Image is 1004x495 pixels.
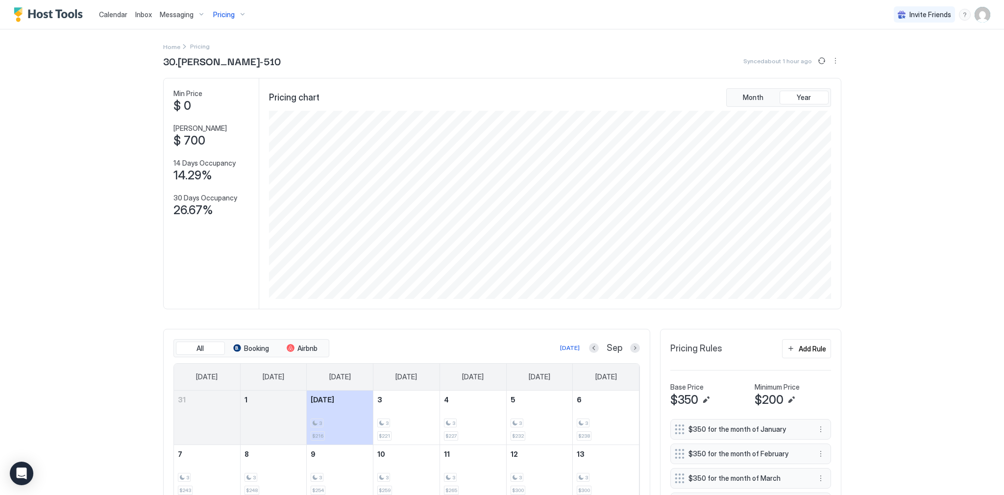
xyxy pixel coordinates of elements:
[909,10,951,19] span: Invite Friends
[782,339,831,358] button: Add Rule
[269,92,319,103] span: Pricing chart
[163,43,180,50] span: Home
[14,7,87,22] div: Host Tools Logo
[377,396,382,404] span: 3
[586,364,627,390] a: Saturday
[577,396,582,404] span: 6
[319,420,322,426] span: 3
[379,433,390,439] span: $221
[815,472,827,484] button: More options
[135,10,152,19] span: Inbox
[670,383,704,392] span: Base Price
[440,445,506,463] a: September 11, 2025
[743,93,763,102] span: Month
[227,342,276,355] button: Booking
[444,396,449,404] span: 4
[507,391,573,409] a: September 5, 2025
[444,450,450,458] span: 11
[578,487,590,494] span: $300
[452,474,455,481] span: 3
[253,474,256,481] span: 3
[755,383,800,392] span: Minimum Price
[607,343,622,354] span: Sep
[186,364,227,390] a: Sunday
[577,450,585,458] span: 13
[780,91,829,104] button: Year
[245,450,249,458] span: 8
[174,391,241,445] td: August 31, 2025
[373,391,440,445] td: September 3, 2025
[173,124,227,133] span: [PERSON_NAME]
[785,394,797,406] button: Edit
[307,391,373,445] td: September 2, 2025
[244,344,269,353] span: Booking
[511,396,515,404] span: 5
[163,41,180,51] a: Home
[163,41,180,51] div: Breadcrumb
[529,372,550,381] span: [DATE]
[830,55,841,67] button: More options
[440,391,506,445] td: September 4, 2025
[585,474,588,481] span: 3
[173,194,237,202] span: 30 Days Occupancy
[797,93,811,102] span: Year
[815,448,827,460] button: More options
[670,393,698,407] span: $350
[176,342,225,355] button: All
[815,448,827,460] div: menu
[246,487,258,494] span: $248
[578,433,590,439] span: $238
[462,372,484,381] span: [DATE]
[312,487,324,494] span: $254
[196,344,204,353] span: All
[395,372,417,381] span: [DATE]
[174,391,240,409] a: August 31, 2025
[386,364,427,390] a: Wednesday
[815,423,827,435] button: More options
[688,449,805,458] span: $350 for the month of February
[213,10,235,19] span: Pricing
[173,339,329,358] div: tab-group
[312,433,323,439] span: $216
[240,391,307,445] td: September 1, 2025
[319,364,361,390] a: Tuesday
[630,343,640,353] button: Next month
[589,343,599,353] button: Previous month
[319,474,322,481] span: 3
[688,425,805,434] span: $350 for the month of January
[178,396,186,404] span: 31
[743,57,812,65] span: Synced about 1 hour ago
[173,203,213,218] span: 26.67%
[688,474,805,483] span: $350 for the month of March
[815,472,827,484] div: menu
[452,420,455,426] span: 3
[196,372,218,381] span: [DATE]
[559,342,581,354] button: [DATE]
[186,474,189,481] span: 3
[959,9,971,21] div: menu
[173,133,205,148] span: $ 700
[830,55,841,67] div: menu
[173,159,236,168] span: 14 Days Occupancy
[815,423,827,435] div: menu
[329,372,351,381] span: [DATE]
[174,445,240,463] a: September 7, 2025
[99,9,127,20] a: Calendar
[519,474,522,481] span: 3
[445,433,457,439] span: $227
[178,450,182,458] span: 7
[519,420,522,426] span: 3
[799,344,826,354] div: Add Rule
[311,396,334,404] span: [DATE]
[173,89,202,98] span: Min Price
[99,10,127,19] span: Calendar
[386,420,389,426] span: 3
[726,88,831,107] div: tab-group
[512,487,524,494] span: $300
[297,344,318,353] span: Airbnb
[507,445,573,463] a: September 12, 2025
[755,393,784,407] span: $200
[506,391,573,445] td: September 5, 2025
[278,342,327,355] button: Airbnb
[253,364,294,390] a: Monday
